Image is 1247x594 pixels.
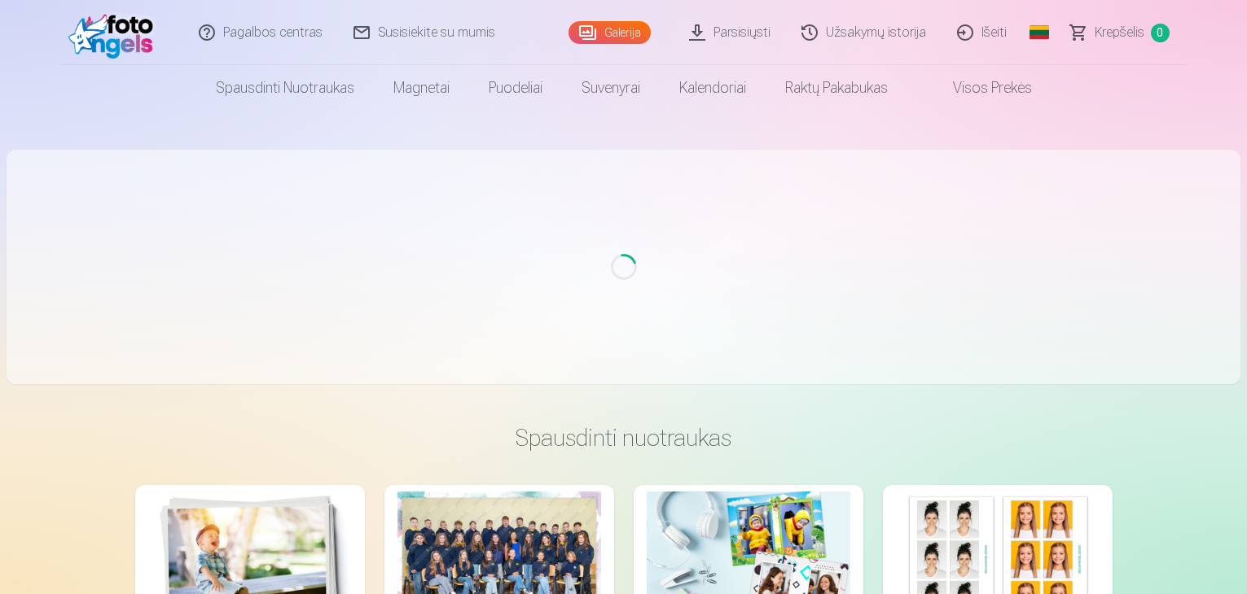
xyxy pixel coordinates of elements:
[68,7,162,59] img: /fa2
[1095,23,1144,42] span: Krepšelis
[660,65,766,111] a: Kalendoriai
[469,65,562,111] a: Puodeliai
[1151,24,1170,42] span: 0
[148,423,1100,452] h3: Spausdinti nuotraukas
[907,65,1052,111] a: Visos prekės
[374,65,469,111] a: Magnetai
[569,21,651,44] a: Galerija
[766,65,907,111] a: Raktų pakabukas
[196,65,374,111] a: Spausdinti nuotraukas
[562,65,660,111] a: Suvenyrai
